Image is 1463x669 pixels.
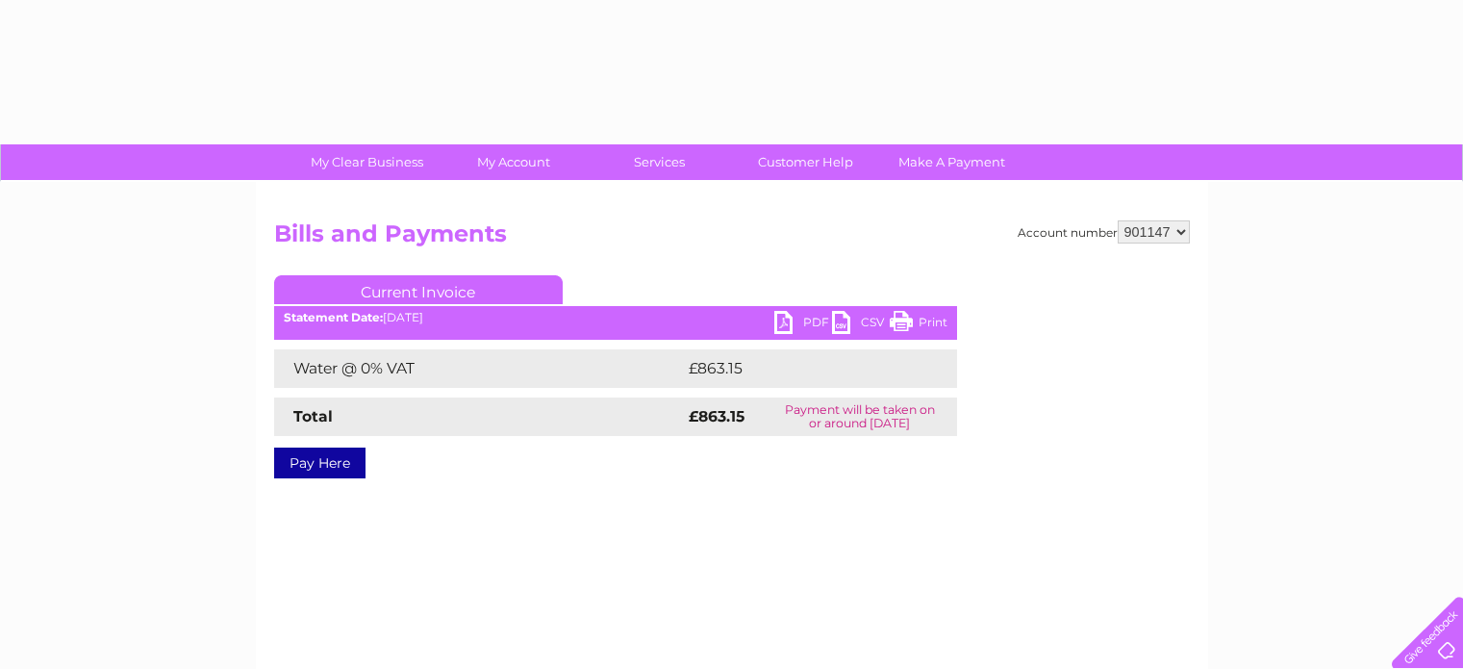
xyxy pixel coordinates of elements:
h2: Bills and Payments [274,220,1190,257]
a: CSV [832,311,890,339]
td: £863.15 [684,349,921,388]
a: My Clear Business [288,144,446,180]
td: Water @ 0% VAT [274,349,684,388]
strong: Total [293,407,333,425]
div: Account number [1018,220,1190,244]
div: [DATE] [274,311,957,324]
a: Print [890,311,947,339]
a: Pay Here [274,448,366,478]
td: Payment will be taken on or around [DATE] [763,398,956,436]
a: My Account [434,144,593,180]
a: Customer Help [726,144,885,180]
a: Current Invoice [274,275,563,304]
a: Services [580,144,739,180]
a: Make A Payment [872,144,1031,180]
strong: £863.15 [689,407,744,425]
b: Statement Date: [284,310,383,324]
a: PDF [774,311,832,339]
